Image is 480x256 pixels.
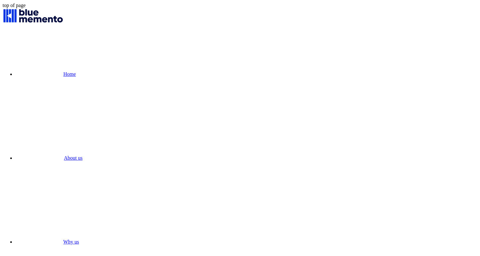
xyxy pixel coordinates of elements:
div: top of page [3,3,477,8]
a: About us [15,114,83,203]
img: Blue Memento black logo [3,8,64,23]
a: Home [15,30,76,119]
span: top of page [3,3,26,8]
